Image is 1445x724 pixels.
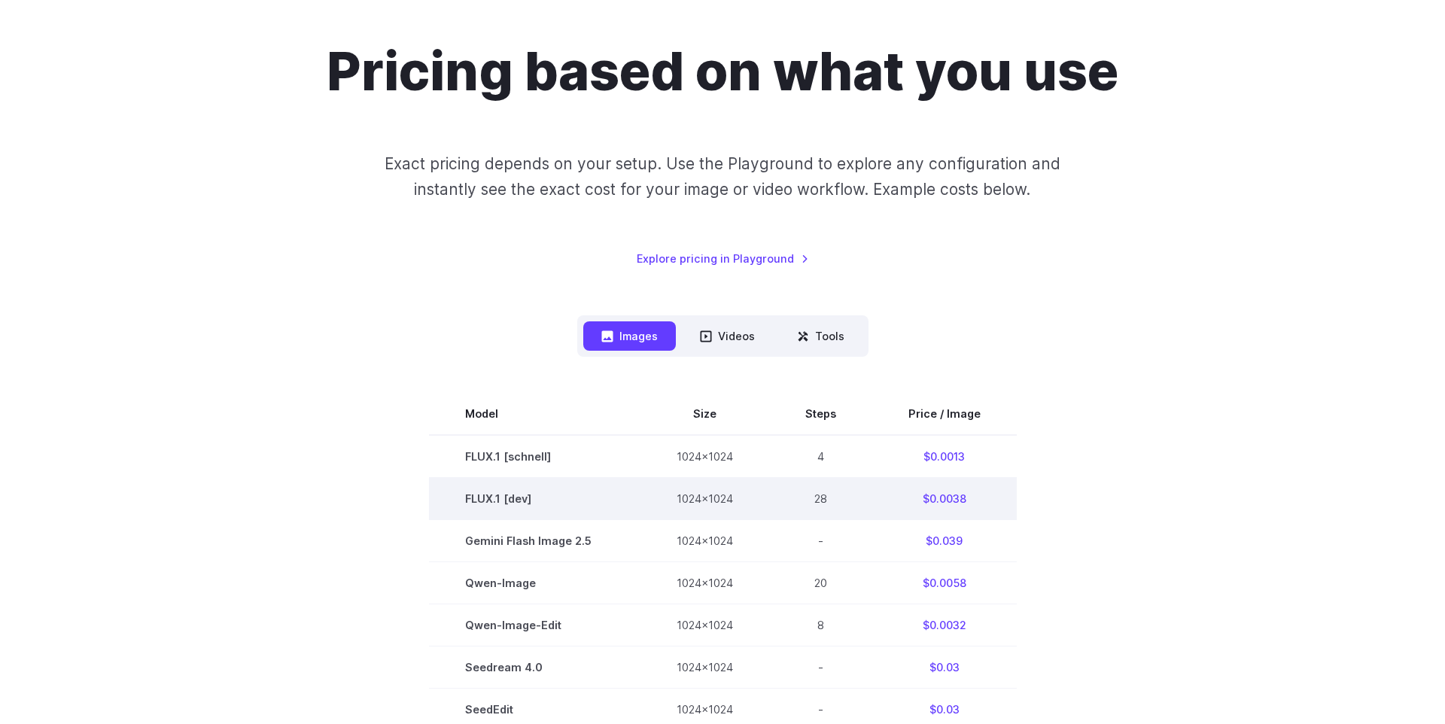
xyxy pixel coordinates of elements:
[429,478,640,520] td: FLUX.1 [dev]
[769,562,872,604] td: 20
[640,435,769,478] td: 1024x1024
[637,250,809,267] a: Explore pricing in Playground
[872,604,1017,646] td: $0.0032
[429,393,640,435] th: Model
[769,520,872,562] td: -
[769,393,872,435] th: Steps
[872,478,1017,520] td: $0.0038
[769,435,872,478] td: 4
[465,532,604,549] span: Gemini Flash Image 2.5
[779,321,862,351] button: Tools
[872,562,1017,604] td: $0.0058
[769,478,872,520] td: 28
[769,604,872,646] td: 8
[640,478,769,520] td: 1024x1024
[429,604,640,646] td: Qwen-Image-Edit
[429,646,640,689] td: Seedream 4.0
[583,321,676,351] button: Images
[872,520,1017,562] td: $0.039
[640,520,769,562] td: 1024x1024
[640,393,769,435] th: Size
[356,151,1089,202] p: Exact pricing depends on your setup. Use the Playground to explore any configuration and instantl...
[429,562,640,604] td: Qwen-Image
[429,435,640,478] td: FLUX.1 [schnell]
[327,40,1118,103] h1: Pricing based on what you use
[640,646,769,689] td: 1024x1024
[640,562,769,604] td: 1024x1024
[640,604,769,646] td: 1024x1024
[682,321,773,351] button: Videos
[872,393,1017,435] th: Price / Image
[769,646,872,689] td: -
[872,435,1017,478] td: $0.0013
[872,646,1017,689] td: $0.03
